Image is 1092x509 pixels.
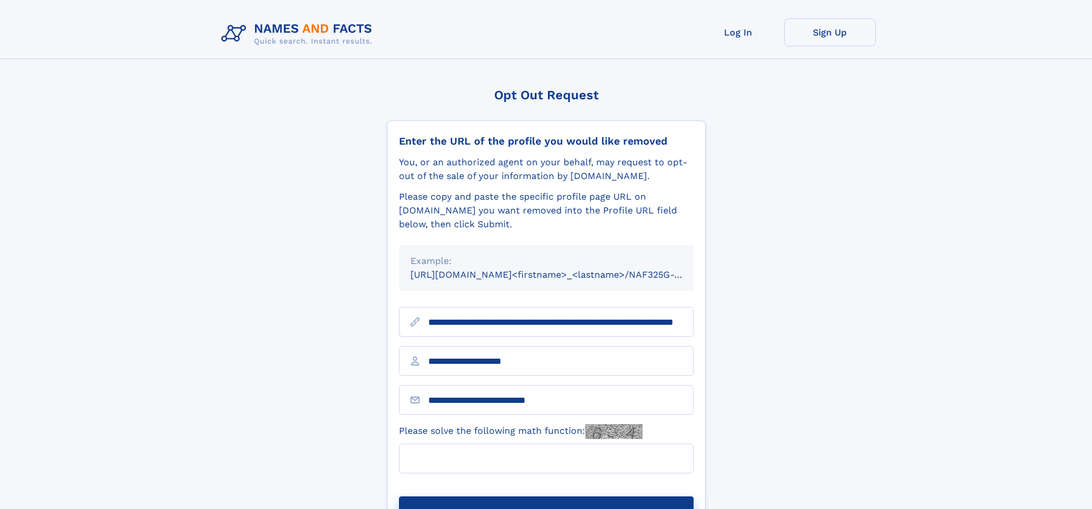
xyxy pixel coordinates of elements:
div: Example: [410,254,682,268]
small: [URL][DOMAIN_NAME]<firstname>_<lastname>/NAF325G-xxxxxxxx [410,269,715,280]
a: Sign Up [784,18,876,46]
div: Enter the URL of the profile you would like removed [399,135,694,147]
a: Log In [692,18,784,46]
img: Logo Names and Facts [217,18,382,49]
div: Opt Out Request [387,88,706,102]
div: You, or an authorized agent on your behalf, may request to opt-out of the sale of your informatio... [399,156,694,183]
div: Please copy and paste the specific profile page URL on [DOMAIN_NAME] you want removed into the Pr... [399,190,694,231]
label: Please solve the following math function: [399,424,643,439]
